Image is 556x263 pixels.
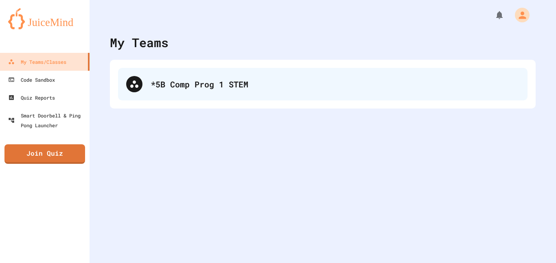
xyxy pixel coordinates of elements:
div: Quiz Reports [8,93,55,102]
div: My Notifications [479,8,506,22]
img: logo-orange.svg [8,8,81,29]
div: Smart Doorbell & Ping Pong Launcher [8,111,86,130]
div: My Teams/Classes [8,57,66,67]
a: Join Quiz [4,144,85,164]
div: My Account [506,6,532,24]
div: *5B Comp Prog 1 STEM [118,68,528,100]
div: Code Sandbox [8,75,55,85]
div: My Teams [110,33,169,52]
div: *5B Comp Prog 1 STEM [151,78,519,90]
